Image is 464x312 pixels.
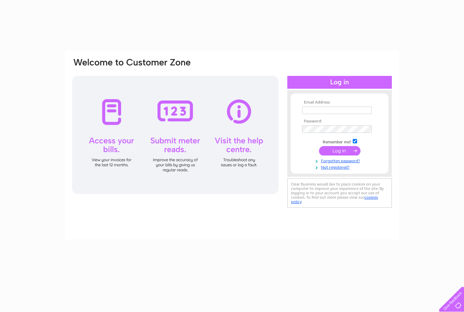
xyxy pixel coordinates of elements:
[300,119,379,124] th: Password:
[287,178,392,208] div: Clear Business would like to place cookies on your computer to improve your experience of the sit...
[302,157,379,164] a: Forgotten password?
[300,138,379,145] td: Remember me?
[302,164,379,170] a: Not registered?
[291,195,378,204] a: cookies policy
[300,100,379,105] th: Email Address:
[319,146,360,155] input: Submit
